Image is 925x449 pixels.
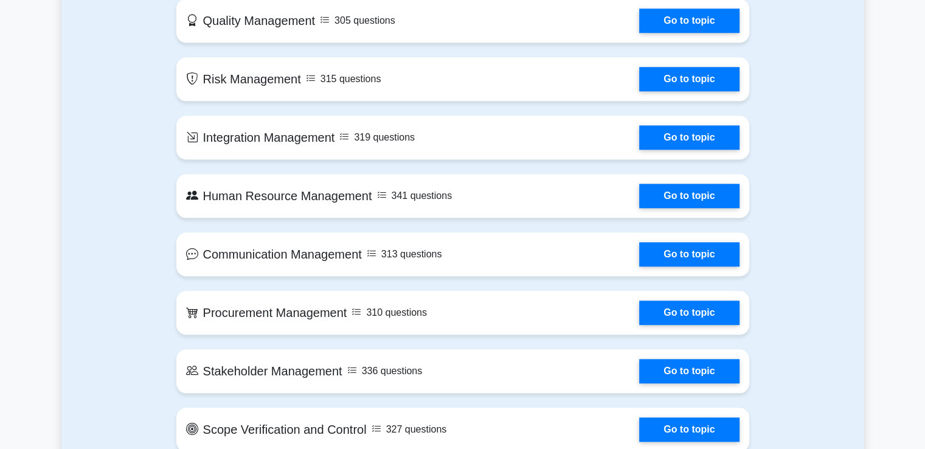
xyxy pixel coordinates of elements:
[639,67,739,91] a: Go to topic
[639,125,739,150] a: Go to topic
[639,359,739,383] a: Go to topic
[639,301,739,325] a: Go to topic
[639,417,739,442] a: Go to topic
[639,184,739,208] a: Go to topic
[639,242,739,266] a: Go to topic
[639,9,739,33] a: Go to topic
